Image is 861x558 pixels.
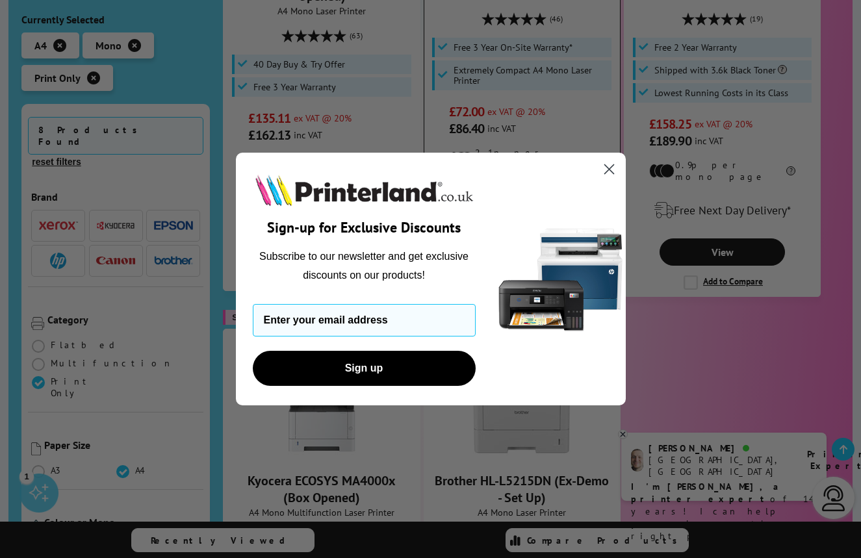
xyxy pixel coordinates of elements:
span: Subscribe to our newsletter and get exclusive discounts on our products! [259,251,469,280]
img: 5290a21f-4df8-4860-95f4-ea1e8d0e8904.png [496,153,626,405]
button: Sign up [253,351,476,386]
input: Enter your email address [253,304,476,336]
button: Close dialog [598,158,621,181]
img: Printerland.co.uk [253,172,476,209]
span: Sign-up for Exclusive Discounts [267,218,461,236]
